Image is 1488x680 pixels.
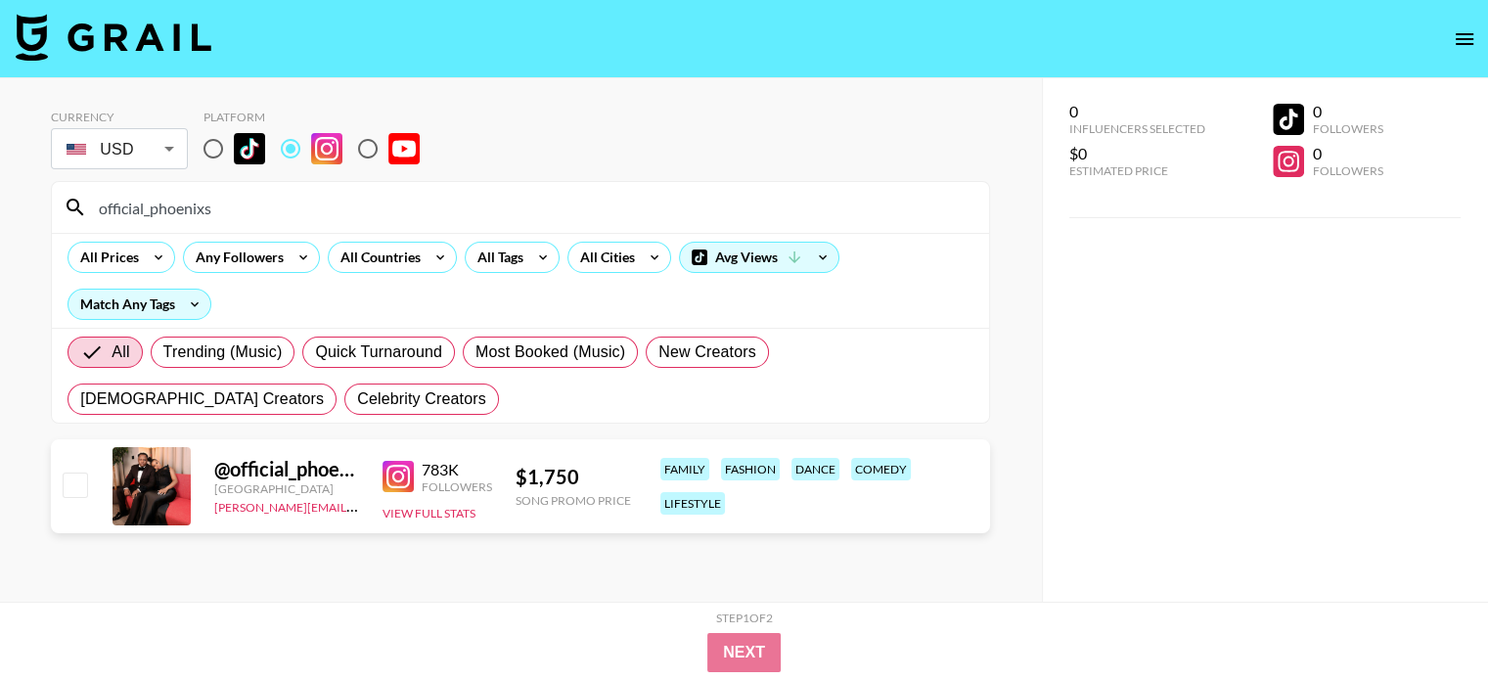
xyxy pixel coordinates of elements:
[568,243,639,272] div: All Cities
[516,493,631,508] div: Song Promo Price
[80,387,324,411] span: [DEMOGRAPHIC_DATA] Creators
[55,132,184,166] div: USD
[329,243,425,272] div: All Countries
[234,133,265,164] img: TikTok
[660,458,709,480] div: family
[721,458,780,480] div: fashion
[680,243,838,272] div: Avg Views
[388,133,420,164] img: YouTube
[383,506,475,521] button: View Full Stats
[112,340,129,364] span: All
[68,243,143,272] div: All Prices
[51,110,188,124] div: Currency
[422,460,492,479] div: 783K
[203,110,435,124] div: Platform
[658,340,756,364] span: New Creators
[716,611,773,625] div: Step 1 of 2
[707,633,781,672] button: Next
[1445,20,1484,59] button: open drawer
[1069,144,1205,163] div: $0
[68,290,210,319] div: Match Any Tags
[315,340,442,364] span: Quick Turnaround
[184,243,288,272] div: Any Followers
[16,14,211,61] img: Grail Talent
[466,243,527,272] div: All Tags
[357,387,486,411] span: Celebrity Creators
[383,461,414,492] img: Instagram
[1312,163,1382,178] div: Followers
[214,457,359,481] div: @ official_phoenixs
[311,133,342,164] img: Instagram
[660,492,725,515] div: lifestyle
[1312,121,1382,136] div: Followers
[475,340,625,364] span: Most Booked (Music)
[1069,102,1205,121] div: 0
[214,496,504,515] a: [PERSON_NAME][EMAIL_ADDRESS][DOMAIN_NAME]
[87,192,977,223] input: Search by User Name
[851,458,911,480] div: comedy
[214,481,359,496] div: [GEOGRAPHIC_DATA]
[791,458,839,480] div: dance
[1312,144,1382,163] div: 0
[422,479,492,494] div: Followers
[1069,121,1205,136] div: Influencers Selected
[1069,163,1205,178] div: Estimated Price
[1312,102,1382,121] div: 0
[1390,582,1465,657] iframe: Drift Widget Chat Controller
[516,465,631,489] div: $ 1,750
[163,340,283,364] span: Trending (Music)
